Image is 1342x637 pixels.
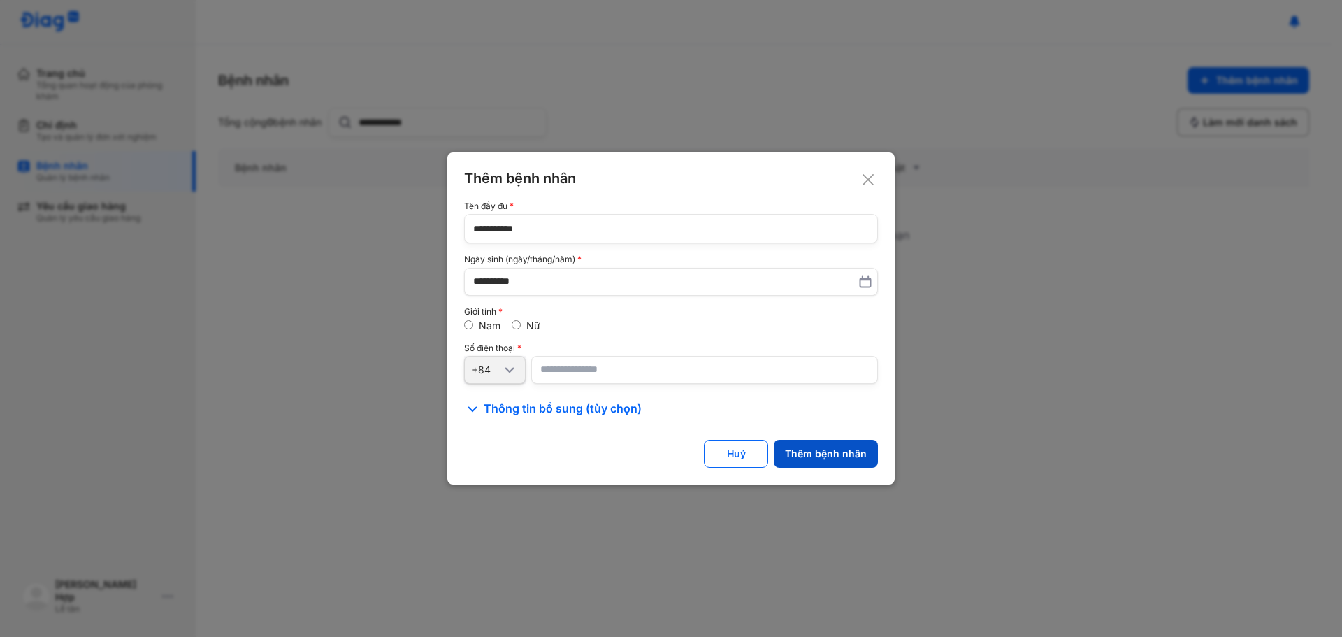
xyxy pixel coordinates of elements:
[785,448,867,460] div: Thêm bệnh nhân
[464,343,878,353] div: Số điện thoại
[464,255,878,264] div: Ngày sinh (ngày/tháng/năm)
[464,169,878,187] div: Thêm bệnh nhân
[526,320,540,331] label: Nữ
[464,201,878,211] div: Tên đầy đủ
[464,307,878,317] div: Giới tính
[704,440,768,468] button: Huỷ
[472,364,501,376] div: +84
[774,440,878,468] button: Thêm bệnh nhân
[479,320,500,331] label: Nam
[484,401,642,417] span: Thông tin bổ sung (tùy chọn)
